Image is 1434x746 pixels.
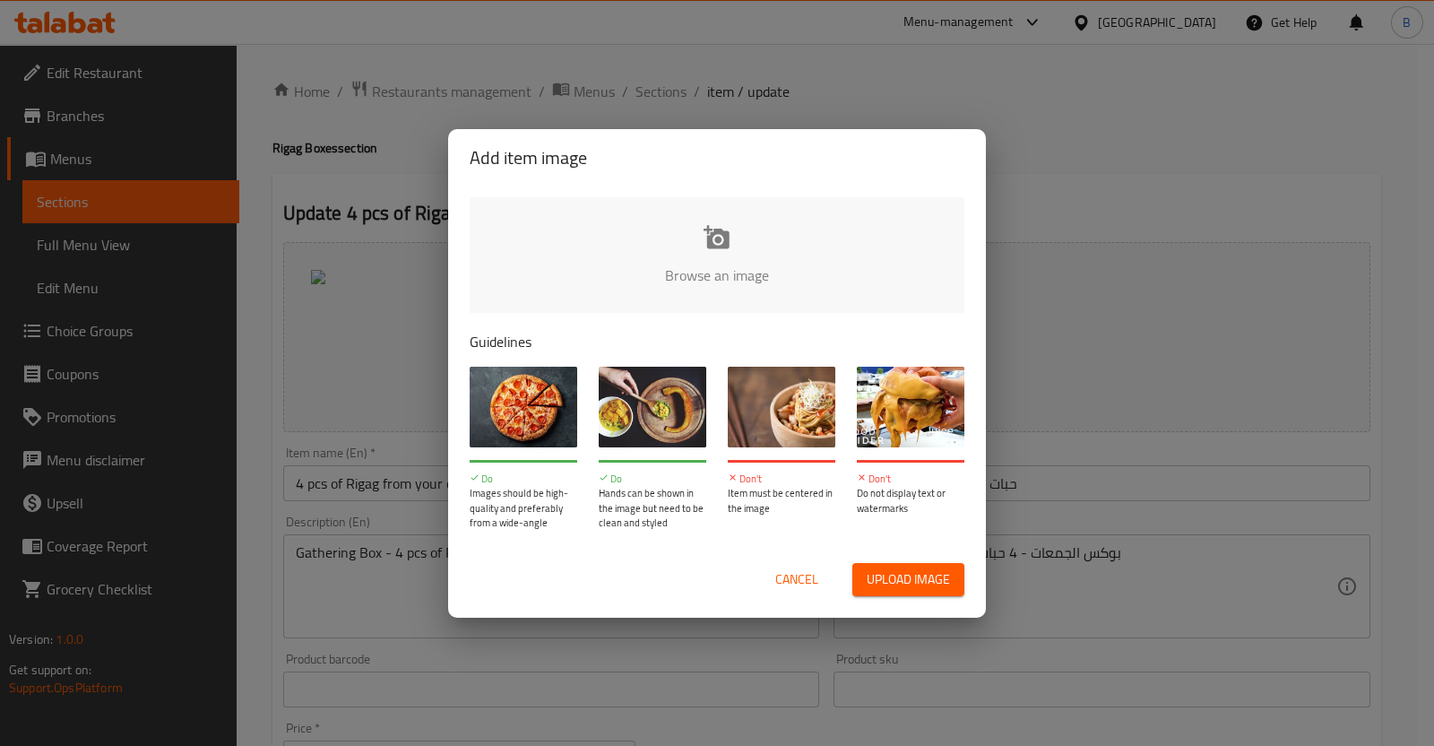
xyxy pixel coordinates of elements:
[768,563,825,596] button: Cancel
[728,367,835,447] img: guide-img-3@3x.jpg
[775,568,818,591] span: Cancel
[852,563,964,596] button: Upload image
[857,472,964,487] p: Don't
[470,486,577,531] p: Images should be high-quality and preferably from a wide-angle
[728,486,835,516] p: Item must be centered in the image
[599,367,706,447] img: guide-img-2@3x.jpg
[857,486,964,516] p: Do not display text or watermarks
[470,472,577,487] p: Do
[470,143,964,172] h2: Add item image
[857,367,964,447] img: guide-img-4@3x.jpg
[728,472,835,487] p: Don't
[470,331,964,352] p: Guidelines
[867,568,950,591] span: Upload image
[599,486,706,531] p: Hands can be shown in the image but need to be clean and styled
[470,367,577,447] img: guide-img-1@3x.jpg
[599,472,706,487] p: Do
